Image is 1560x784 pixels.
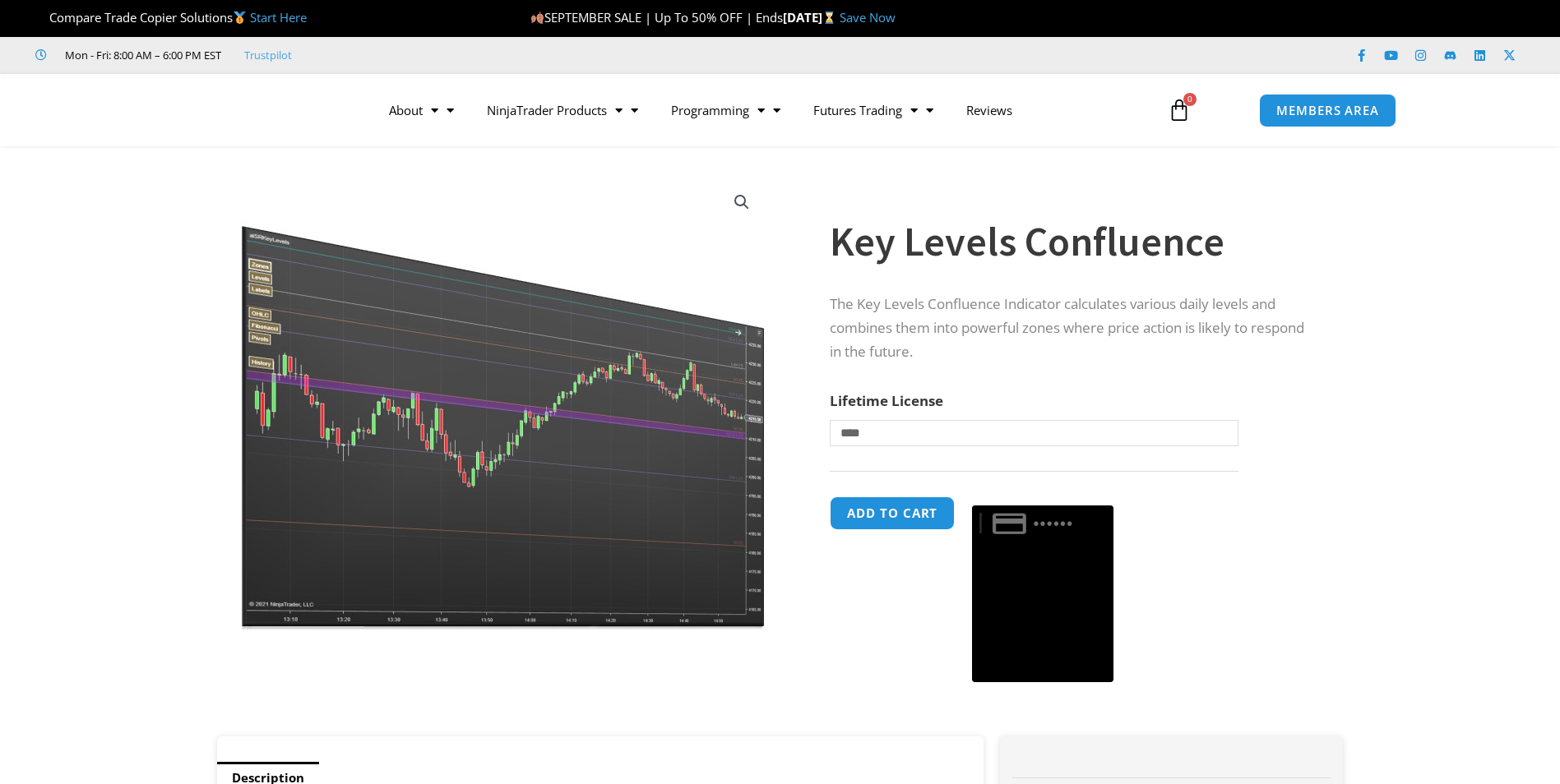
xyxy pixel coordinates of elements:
[830,293,1310,364] p: The Key Levels Confluence Indicator calculates various daily levels and combines them into powerf...
[373,91,470,129] a: About
[530,9,783,25] span: SEPTEMBER SALE | Up To 50% OFF | Ends
[61,45,221,65] span: Mon - Fri: 8:00 AM – 6:00 PM EST
[655,91,797,129] a: Programming
[531,12,544,24] img: 🍂
[1035,514,1076,533] text: ••••••
[234,12,246,24] img: 🥇
[244,45,292,65] a: Trustpilot
[830,496,955,530] button: Add to cart
[1183,93,1197,106] span: 0
[1259,94,1396,127] a: MEMBERS AREA
[36,12,49,24] img: 🏆
[830,213,1310,270] h1: Key Levels Confluence
[797,91,950,129] a: Futures Trading
[830,391,943,410] label: Lifetime License
[830,454,855,466] a: Clear options
[950,91,1029,129] a: Reviews
[35,9,307,25] span: Compare Trade Copier Solutions
[972,505,1113,683] button: Buy with GPay
[240,175,769,630] img: Key Levels 1
[373,91,1149,129] nav: Menu
[783,9,840,25] strong: [DATE]
[823,12,836,24] img: ⌛
[969,494,1117,496] iframe: Secure payment input frame
[470,91,655,129] a: NinjaTrader Products
[164,81,340,140] img: LogoAI | Affordable Indicators – NinjaTrader
[1276,104,1379,117] span: MEMBERS AREA
[250,9,307,25] a: Start Here
[727,187,757,217] a: View full-screen image gallery
[1143,86,1215,134] a: 0
[840,9,896,25] a: Save Now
